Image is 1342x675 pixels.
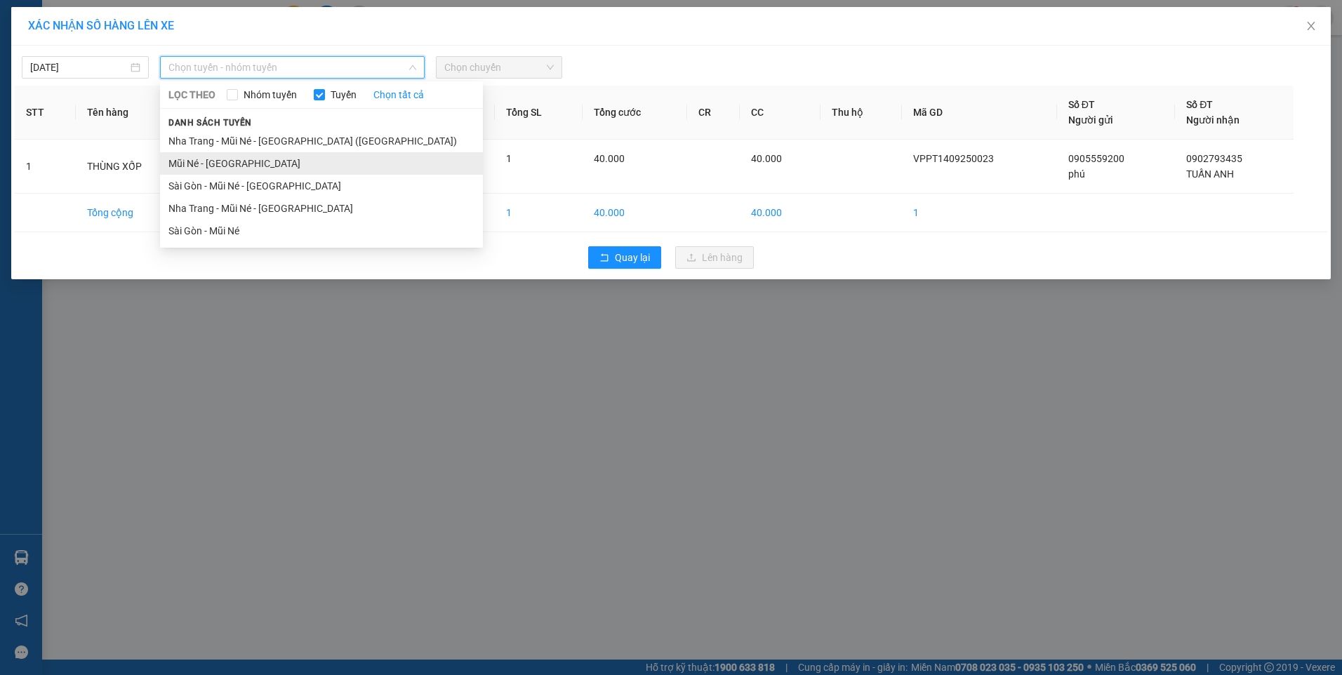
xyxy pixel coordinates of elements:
span: Quay lại [615,250,650,265]
li: Mũi Né - [GEOGRAPHIC_DATA] [160,152,483,175]
th: Thu hộ [821,86,902,140]
td: Tổng cộng [76,194,192,232]
li: Nha Trang - Mũi Né - [GEOGRAPHIC_DATA] ([GEOGRAPHIC_DATA]) [160,130,483,152]
span: Nhận: [134,13,168,28]
th: Tổng cước [583,86,687,140]
span: Chọn chuyến [444,57,554,78]
span: 40.000 [594,153,625,164]
button: uploadLên hàng [675,246,754,269]
span: 1 [506,153,512,164]
span: close [1306,20,1317,32]
li: Sài Gòn - Mũi Né [160,220,483,242]
span: 0905559200 [1068,153,1124,164]
div: VP [PERSON_NAME] [134,12,247,46]
div: phú [12,46,124,62]
span: Số ĐT [1068,99,1095,110]
td: THÙNG XỐP [76,140,192,194]
td: 1 [15,140,76,194]
td: 40.000 [583,194,687,232]
td: 40.000 [740,194,820,232]
th: Tổng SL [495,86,583,140]
span: Số ĐT [1186,99,1213,110]
th: Tên hàng [76,86,192,140]
td: 1 [495,194,583,232]
button: Close [1291,7,1331,46]
th: Mã GD [902,86,1057,140]
th: CR [687,86,740,140]
span: 40.000 [751,153,782,164]
td: 1 [902,194,1057,232]
div: 0902793435 [134,62,247,82]
div: 0905559200 [12,62,124,82]
span: Tuyến [325,87,362,102]
th: STT [15,86,76,140]
li: Nha Trang - Mũi Né - [GEOGRAPHIC_DATA] [160,197,483,220]
span: rollback [599,253,609,264]
span: Người gửi [1068,114,1113,126]
span: LỌC THEO [168,87,215,102]
input: 14/09/2025 [30,60,128,75]
a: Chọn tất cả [373,87,424,102]
span: phú [1068,168,1085,180]
div: 40.000 [132,91,248,110]
span: 0902793435 [1186,153,1242,164]
span: Người nhận [1186,114,1240,126]
div: VP [PERSON_NAME] [12,12,124,46]
span: TUẤN ANH [1186,168,1234,180]
span: down [408,63,417,72]
li: Sài Gòn - Mũi Né - [GEOGRAPHIC_DATA] [160,175,483,197]
div: TUẤN ANH [134,46,247,62]
span: Gửi: [12,13,34,28]
button: rollbackQuay lại [588,246,661,269]
span: CC : [132,94,152,109]
span: Chọn tuyến - nhóm tuyến [168,57,416,78]
span: VPPT1409250023 [913,153,994,164]
span: Danh sách tuyến [160,116,260,129]
th: CC [740,86,820,140]
span: XÁC NHẬN SỐ HÀNG LÊN XE [28,19,174,32]
span: Nhóm tuyến [238,87,303,102]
